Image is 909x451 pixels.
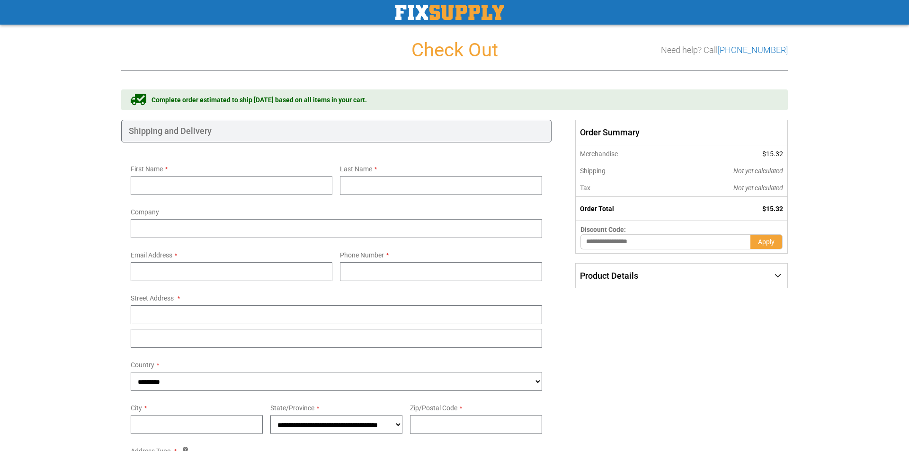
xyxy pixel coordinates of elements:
[733,167,783,175] span: Not yet calculated
[270,404,314,412] span: State/Province
[395,5,504,20] img: Fix Industrial Supply
[340,251,384,259] span: Phone Number
[121,40,788,61] h1: Check Out
[762,205,783,212] span: $15.32
[121,120,552,142] div: Shipping and Delivery
[395,5,504,20] a: store logo
[340,165,372,173] span: Last Name
[151,95,367,105] span: Complete order estimated to ship [DATE] based on all items in your cart.
[758,238,775,246] span: Apply
[131,361,154,369] span: Country
[580,271,638,281] span: Product Details
[131,404,142,412] span: City
[131,294,174,302] span: Street Address
[718,45,788,55] a: [PHONE_NUMBER]
[580,205,614,212] strong: Order Total
[661,45,788,55] h3: Need help? Call
[580,167,606,175] span: Shipping
[410,404,457,412] span: Zip/Postal Code
[580,226,626,233] span: Discount Code:
[575,179,669,197] th: Tax
[750,234,783,249] button: Apply
[575,120,788,145] span: Order Summary
[131,165,163,173] span: First Name
[733,184,783,192] span: Not yet calculated
[762,150,783,158] span: $15.32
[131,208,159,216] span: Company
[131,251,172,259] span: Email Address
[575,145,669,162] th: Merchandise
